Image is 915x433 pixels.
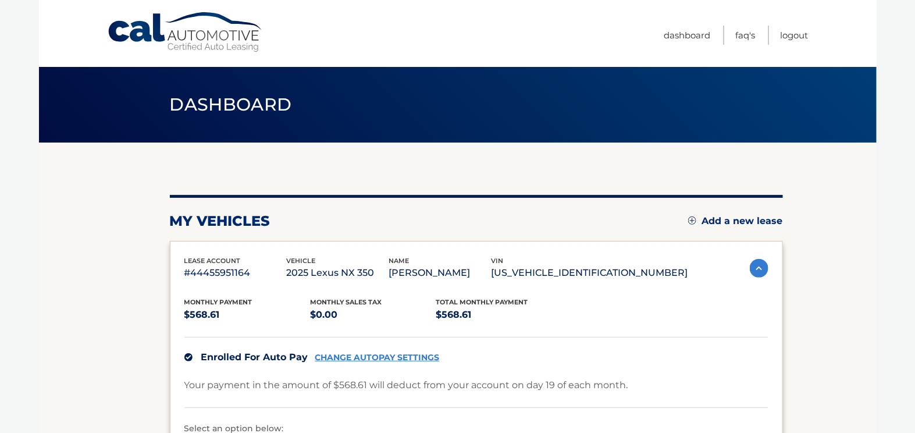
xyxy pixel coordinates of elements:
[184,298,252,306] span: Monthly Payment
[664,26,711,45] a: Dashboard
[287,257,316,265] span: vehicle
[170,94,292,115] span: Dashboard
[310,298,382,306] span: Monthly sales Tax
[492,257,504,265] span: vin
[781,26,809,45] a: Logout
[750,259,768,278] img: accordion-active.svg
[184,307,311,323] p: $568.61
[184,377,628,393] p: Your payment in the amount of $568.61 will deduct from your account on day 19 of each month.
[107,12,264,53] a: Cal Automotive
[315,353,440,363] a: CHANGE AUTOPAY SETTINGS
[688,216,696,225] img: add.svg
[184,265,287,281] p: #44455951164
[170,212,270,230] h2: my vehicles
[436,298,528,306] span: Total Monthly Payment
[201,352,308,363] span: Enrolled For Auto Pay
[736,26,756,45] a: FAQ's
[492,265,688,281] p: [US_VEHICLE_IDENTIFICATION_NUMBER]
[389,265,492,281] p: [PERSON_NAME]
[310,307,436,323] p: $0.00
[287,265,389,281] p: 2025 Lexus NX 350
[688,215,783,227] a: Add a new lease
[436,307,562,323] p: $568.61
[389,257,410,265] span: name
[184,257,241,265] span: lease account
[184,353,193,361] img: check.svg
